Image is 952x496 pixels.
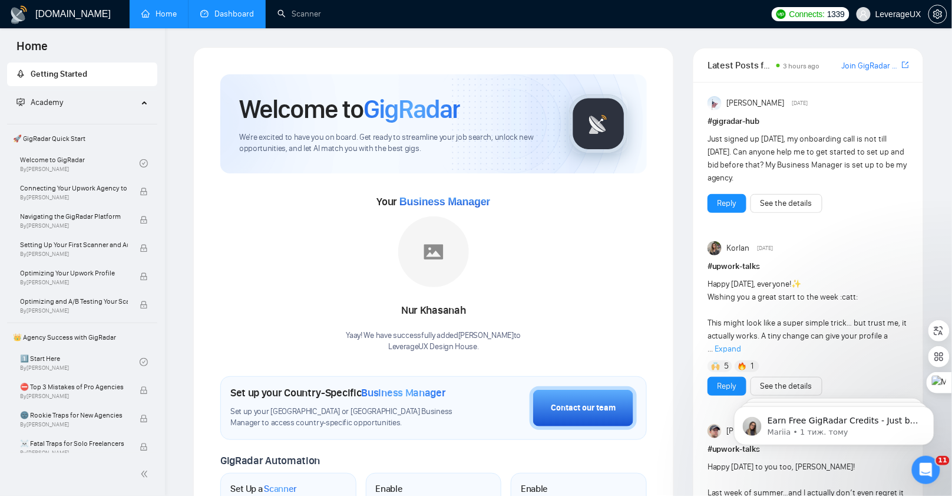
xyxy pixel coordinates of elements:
span: Business Manager [362,386,446,399]
span: ☠️ Fatal Traps for Solo Freelancers [20,438,128,449]
span: Academy [16,97,63,107]
span: lock [140,188,148,196]
span: By [PERSON_NAME] [20,393,128,400]
a: homeHome [141,9,177,19]
button: See the details [751,194,822,213]
a: See the details [761,197,812,210]
span: lock [140,415,148,423]
button: Reply [708,377,746,396]
span: ⛔ Top 3 Mistakes of Pro Agencies [20,381,128,393]
span: Setting Up Your First Scanner and Auto-Bidder [20,239,128,251]
span: 1339 [827,8,845,21]
span: lock [140,386,148,395]
span: lock [140,216,148,224]
a: searchScanner [277,9,321,19]
span: Latest Posts from the GigRadar Community [708,58,773,73]
span: 🌚 Rookie Traps for New Agencies [20,409,128,421]
span: 👑 Agency Success with GigRadar [8,326,156,349]
h1: Set Up a [230,483,297,495]
span: Optimizing and A/B Testing Your Scanner for Better Results [20,295,128,307]
img: Anisuzzaman Khan [708,96,722,110]
span: By [PERSON_NAME] [20,307,128,314]
p: LeverageUX Design House . [346,341,521,353]
img: 🔥 [738,362,746,370]
a: dashboardDashboard [200,9,254,19]
span: Optimizing Your Upwork Profile [20,267,128,279]
button: Reply [708,194,746,213]
span: Business Manager [399,196,490,208]
span: lock [140,272,148,281]
div: Nur Khasanah [346,301,521,321]
div: Yaay! We have successfully added [PERSON_NAME] to [346,330,521,353]
span: fund-projection-screen [16,98,25,106]
span: Connects: [789,8,825,21]
span: By [PERSON_NAME] [20,194,128,201]
span: Korlan [727,242,750,255]
span: By [PERSON_NAME] [20,421,128,428]
span: export [902,60,909,70]
h1: # upwork-talks [708,260,909,273]
a: See the details [761,380,812,393]
span: [DATE] [758,243,773,254]
span: Just signed up [DATE], my onboarding call is not till [DATE]. Can anyone help me to get started t... [708,134,907,183]
img: logo [9,5,28,24]
img: upwork-logo.png [776,9,786,19]
span: ✨ [792,279,802,289]
a: Welcome to GigRadarBy[PERSON_NAME] [20,150,140,176]
a: 1️⃣ Start HereBy[PERSON_NAME] [20,349,140,375]
span: Set up your [GEOGRAPHIC_DATA] or [GEOGRAPHIC_DATA] Business Manager to access country-specific op... [230,406,471,429]
h1: # upwork-talks [708,443,909,456]
span: [DATE] [792,98,808,109]
img: Korlan [708,241,722,255]
span: user [860,10,868,18]
img: 🙌 [712,362,720,370]
span: setting [929,9,947,19]
span: check-circle [140,358,148,366]
h1: Set up your Country-Specific [230,386,446,399]
span: 1 [751,360,754,372]
span: check-circle [140,159,148,167]
div: Contact our team [551,402,616,415]
span: Connecting Your Upwork Agency to GigRadar [20,182,128,194]
li: Getting Started [7,63,157,86]
span: Happy [DATE], everyone! Wishing you a great start to the week :catt: This might look like a super... [708,279,907,354]
h1: Welcome to [239,93,460,125]
span: Expand [715,344,742,354]
span: 🚀 GigRadar Quick Start [8,127,156,150]
span: Scanner [264,483,297,495]
button: See the details [751,377,822,396]
span: By [PERSON_NAME] [20,251,128,258]
span: rocket [16,70,25,78]
span: [PERSON_NAME] [727,97,785,110]
span: lock [140,443,148,451]
span: Home [7,38,57,63]
iframe: Intercom notifications повідомлення [716,382,952,464]
a: Reply [718,197,736,210]
span: GigRadar Automation [220,454,320,467]
span: By [PERSON_NAME] [20,449,128,456]
img: placeholder.png [398,216,469,287]
span: We're excited to have you on board. Get ready to streamline your job search, unlock new opportuni... [239,132,550,155]
span: Navigating the GigRadar Platform [20,211,128,222]
h1: # gigradar-hub [708,115,909,128]
a: export [902,60,909,71]
span: Your [377,195,491,208]
span: lock [140,301,148,309]
span: By [PERSON_NAME] [20,222,128,229]
span: 5 [724,360,729,372]
button: Contact our team [530,386,637,430]
iframe: Intercom live chat [912,456,940,484]
span: GigRadar [363,93,460,125]
span: By [PERSON_NAME] [20,279,128,286]
span: 11 [936,456,950,465]
button: setting [928,5,947,24]
a: setting [928,9,947,19]
img: Igor Šalagin [708,424,722,438]
span: 3 hours ago [784,62,820,70]
a: Join GigRadar Slack Community [842,60,900,73]
a: Reply [718,380,736,393]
